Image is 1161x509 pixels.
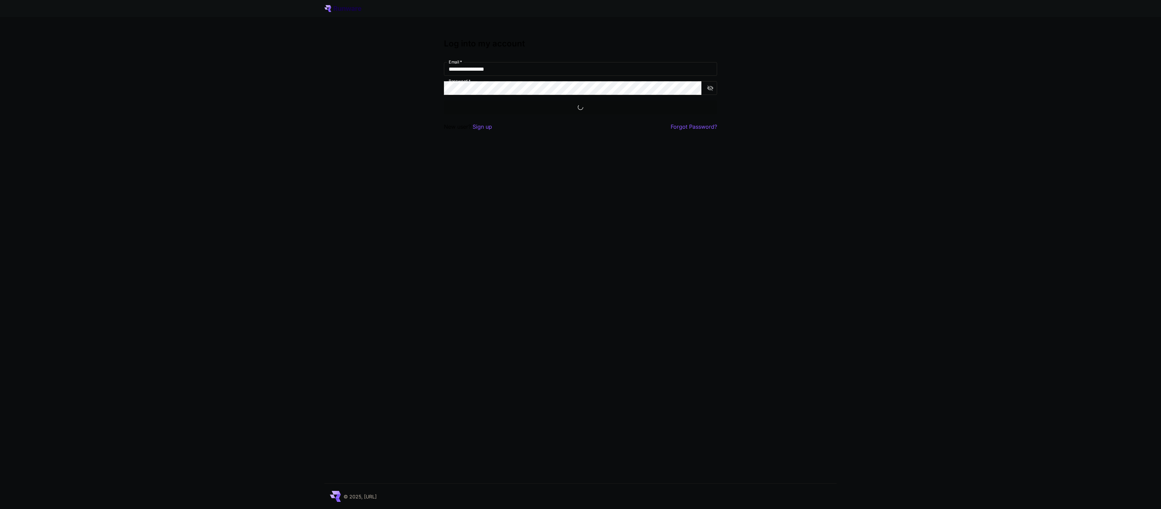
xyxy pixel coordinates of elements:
[704,82,716,94] button: toggle password visibility
[671,123,717,131] button: Forgot Password?
[344,493,377,500] p: © 2025, [URL]
[444,123,492,131] p: New user?
[473,123,492,131] button: Sign up
[444,39,717,48] h3: Log into my account
[449,78,471,84] label: Password
[449,59,462,65] label: Email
